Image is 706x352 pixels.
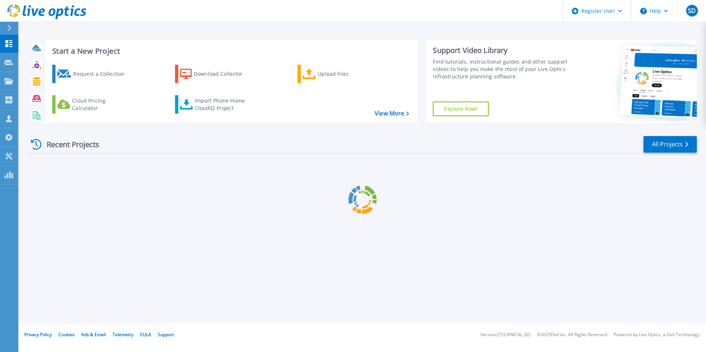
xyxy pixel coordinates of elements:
li: © 2025 Dell Inc. All Rights Reserved [537,333,607,337]
a: Privacy Policy [24,331,52,338]
li: Version: [TECHNICAL_ID] [481,333,530,337]
div: Request a Collection [73,67,132,81]
a: View More [375,110,409,117]
a: Ads & Email [81,331,106,338]
div: Support Video Library [433,46,571,55]
a: Request a Collection [52,65,134,83]
a: EULA [140,331,151,338]
div: Recent Projects [28,135,109,153]
div: Upload Files [318,67,377,81]
a: Explore Now! [433,102,489,116]
div: Download Collector [194,67,253,81]
a: All Projects [643,136,697,153]
span: SD [688,8,696,14]
li: Powered by Live Optics, a Dell Technology [614,333,699,337]
a: Upload Files [297,65,379,83]
div: Find tutorials, instructional guides and other support videos to help you make the most of your L... [433,58,571,80]
div: Import Phone Home CloudIQ Project [195,97,252,112]
a: Download Collector [175,65,257,83]
a: Telemetry [113,331,133,338]
a: Cookies [58,331,75,338]
div: Cloud Pricing Calculator [72,97,131,112]
a: Cloud Pricing Calculator [52,95,134,114]
h3: Start a New Project [52,47,409,55]
a: Support [158,331,174,338]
